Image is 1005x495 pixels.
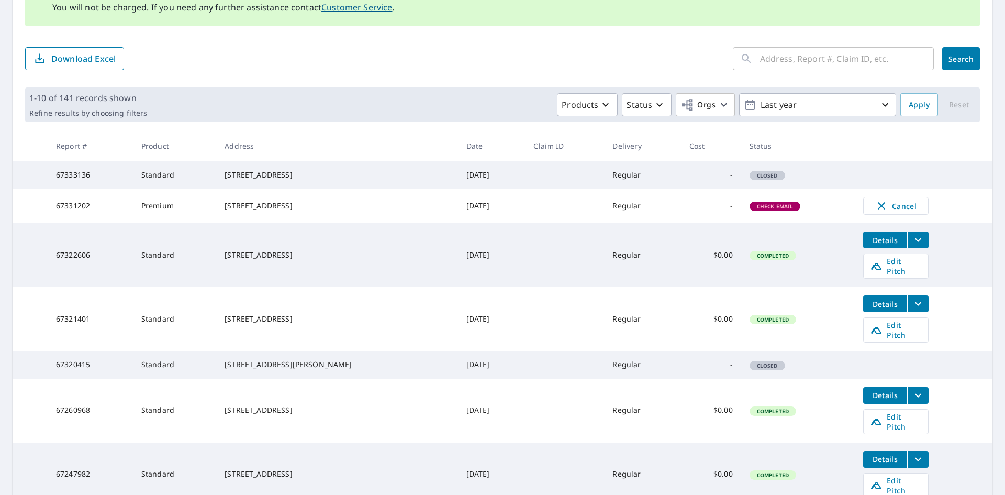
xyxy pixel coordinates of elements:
span: Details [869,299,901,309]
a: Edit Pitch [863,409,929,434]
td: Regular [604,379,680,443]
div: [STREET_ADDRESS] [225,250,449,260]
span: Edit Pitch [870,256,922,276]
button: detailsBtn-67247982 [863,451,907,468]
td: 67321401 [48,287,133,351]
a: Edit Pitch [863,317,929,343]
button: detailsBtn-67322606 [863,232,907,248]
button: filesDropdownBtn-67321401 [907,295,929,312]
div: [STREET_ADDRESS] [225,201,449,211]
th: Claim ID [525,130,604,161]
td: - [681,351,741,378]
td: [DATE] [458,161,526,189]
td: [DATE] [458,351,526,378]
span: Check Email [751,203,800,210]
td: 67331202 [48,189,133,223]
button: Products [557,93,618,116]
a: Edit Pitch [863,254,929,279]
th: Report # [48,130,133,161]
th: Status [741,130,855,161]
td: Standard [133,379,216,443]
th: Cost [681,130,741,161]
span: Completed [751,316,795,323]
button: filesDropdownBtn-67247982 [907,451,929,468]
span: Closed [751,172,784,179]
span: Cancel [874,200,918,212]
span: Apply [909,98,930,112]
td: Regular [604,287,680,351]
td: Regular [604,223,680,287]
span: Completed [751,471,795,479]
th: Delivery [604,130,680,161]
button: Status [622,93,672,116]
button: Apply [900,93,938,116]
th: Product [133,130,216,161]
span: Closed [751,362,784,369]
span: Search [951,54,971,64]
a: Customer Service [321,2,392,13]
td: $0.00 [681,379,741,443]
td: Standard [133,223,216,287]
td: $0.00 [681,287,741,351]
button: filesDropdownBtn-67322606 [907,232,929,248]
button: Download Excel [25,47,124,70]
td: 67322606 [48,223,133,287]
p: 1-10 of 141 records shown [29,92,147,104]
td: [DATE] [458,287,526,351]
td: [DATE] [458,189,526,223]
p: Products [562,98,598,111]
p: Download Excel [51,53,116,64]
td: 67260968 [48,379,133,443]
th: Date [458,130,526,161]
button: Orgs [676,93,735,116]
span: Details [869,235,901,245]
td: [DATE] [458,223,526,287]
p: Status [627,98,652,111]
td: 67320415 [48,351,133,378]
th: Address [216,130,457,161]
td: Regular [604,189,680,223]
span: Orgs [680,98,716,112]
button: Search [942,47,980,70]
td: Standard [133,161,216,189]
span: Details [869,390,901,400]
span: Completed [751,252,795,259]
td: $0.00 [681,223,741,287]
button: detailsBtn-67260968 [863,387,907,404]
span: Details [869,454,901,464]
input: Address, Report #, Claim ID, etc. [760,44,934,73]
span: Completed [751,408,795,415]
button: filesDropdownBtn-67260968 [907,387,929,404]
p: Last year [756,96,879,114]
p: Refine results by choosing filters [29,108,147,118]
div: [STREET_ADDRESS] [225,314,449,324]
div: [STREET_ADDRESS] [225,405,449,415]
td: Standard [133,287,216,351]
span: Edit Pitch [870,320,922,340]
td: Premium [133,189,216,223]
td: - [681,189,741,223]
td: - [681,161,741,189]
div: [STREET_ADDRESS][PERSON_NAME] [225,359,449,370]
td: 67333136 [48,161,133,189]
td: Standard [133,351,216,378]
button: Cancel [863,197,929,215]
span: Edit Pitch [870,412,922,432]
button: detailsBtn-67321401 [863,295,907,312]
button: Last year [739,93,896,116]
div: [STREET_ADDRESS] [225,469,449,479]
div: [STREET_ADDRESS] [225,170,449,180]
td: Regular [604,161,680,189]
td: Regular [604,351,680,378]
p: You will not be charged. If you need any further assistance contact . [52,1,395,14]
td: [DATE] [458,379,526,443]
